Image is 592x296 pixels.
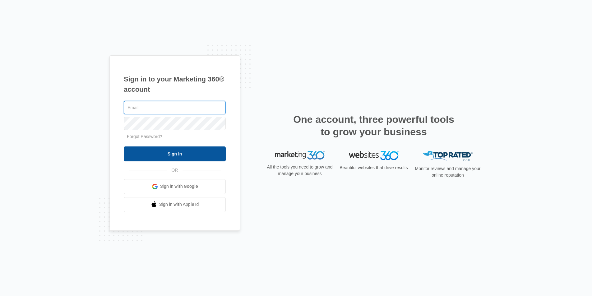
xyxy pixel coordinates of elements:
a: Sign in with Google [124,179,226,194]
img: Top Rated Local [423,151,473,161]
a: Sign in with Apple Id [124,197,226,212]
span: Sign in with Apple Id [159,201,199,208]
p: Beautiful websites that drive results [339,164,409,171]
a: Forgot Password? [127,134,162,139]
p: All the tools you need to grow and manage your business [265,164,335,177]
h1: Sign in to your Marketing 360® account [124,74,226,95]
input: Sign In [124,146,226,161]
input: Email [124,101,226,114]
img: Websites 360 [349,151,399,160]
p: Monitor reviews and manage your online reputation [413,165,483,178]
span: Sign in with Google [160,183,198,190]
span: OR [167,167,183,173]
h2: One account, three powerful tools to grow your business [291,113,456,138]
img: Marketing 360 [275,151,325,160]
